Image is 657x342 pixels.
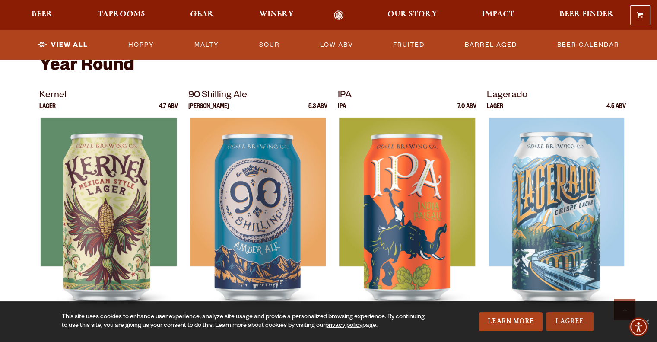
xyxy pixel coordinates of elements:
[191,35,222,55] a: Malty
[476,10,520,20] a: Impact
[487,88,626,334] a: Lagerado Lager 4.5 ABV Lagerado Lagerado
[553,10,619,20] a: Beer Finder
[39,57,618,77] h2: Year Round
[32,11,53,18] span: Beer
[62,313,430,330] div: This site uses cookies to enhance user experience, analyze site usage and provide a personalized ...
[487,88,626,104] p: Lagerado
[382,10,443,20] a: Our Story
[34,35,92,55] a: View All
[323,10,355,20] a: Odell Home
[316,35,356,55] a: Low ABV
[254,10,299,20] a: Winery
[188,104,229,118] p: [PERSON_NAME]
[98,11,145,18] span: Taprooms
[39,88,178,334] a: Kernel Lager 4.7 ABV Kernel Kernel
[482,11,514,18] span: Impact
[325,323,362,329] a: privacy policy
[190,11,214,18] span: Gear
[188,88,327,104] p: 90 Shilling Ale
[256,35,283,55] a: Sour
[338,88,477,104] p: IPA
[554,35,623,55] a: Beer Calendar
[339,118,475,334] img: IPA
[159,104,178,118] p: 4.7 ABV
[461,35,521,55] a: Barrel Aged
[41,118,176,334] img: Kernel
[184,10,219,20] a: Gear
[457,104,476,118] p: 7.0 ABV
[26,10,58,20] a: Beer
[606,104,626,118] p: 4.5 ABV
[188,88,327,334] a: 90 Shilling Ale [PERSON_NAME] 5.3 ABV 90 Shilling Ale 90 Shilling Ale
[387,11,437,18] span: Our Story
[546,312,594,331] a: I Agree
[390,35,428,55] a: Fruited
[487,104,503,118] p: Lager
[190,118,326,334] img: 90 Shilling Ale
[39,104,56,118] p: Lager
[259,11,294,18] span: Winery
[39,88,178,104] p: Kernel
[489,118,624,334] img: Lagerado
[92,10,151,20] a: Taprooms
[338,104,346,118] p: IPA
[479,312,543,331] a: Learn More
[559,11,613,18] span: Beer Finder
[629,317,648,336] div: Accessibility Menu
[338,88,477,334] a: IPA IPA 7.0 ABV IPA IPA
[614,299,635,320] a: Scroll to top
[125,35,158,55] a: Hoppy
[308,104,327,118] p: 5.3 ABV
